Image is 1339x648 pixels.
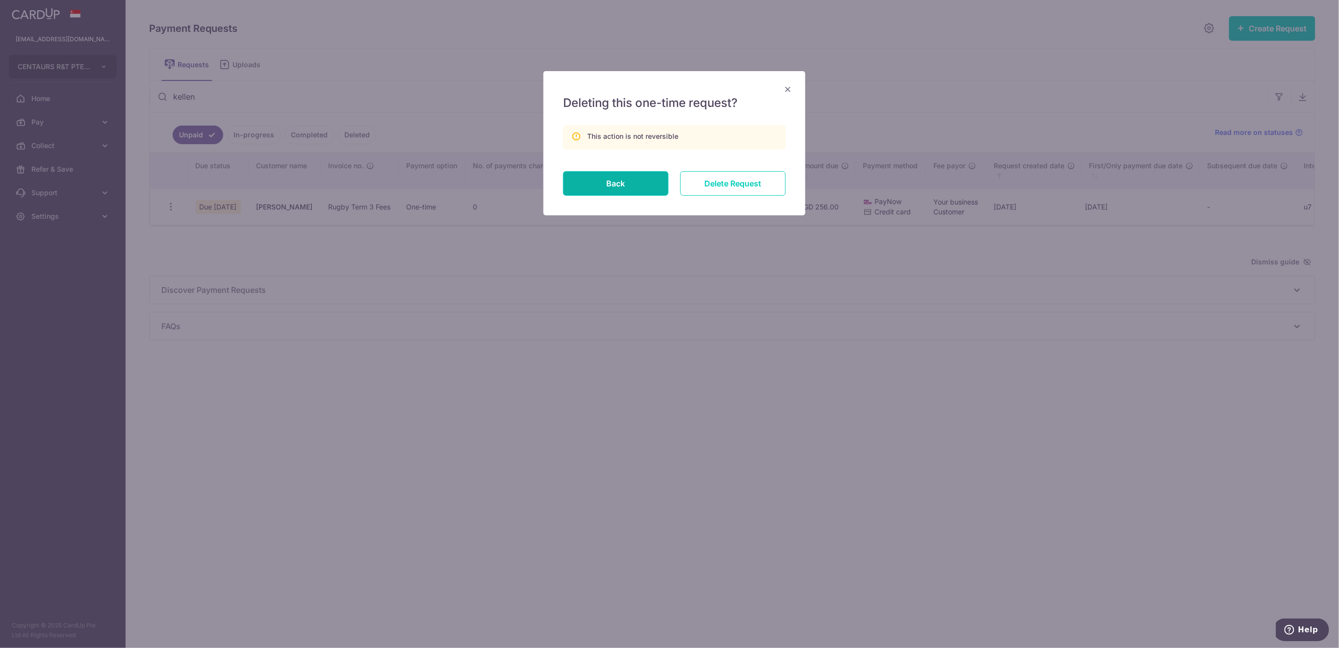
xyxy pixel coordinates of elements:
[587,131,678,141] div: This action is not reversible
[782,83,794,95] button: Close
[22,7,42,16] span: Help
[563,171,669,196] button: Back
[680,171,786,196] input: Delete Request
[563,96,786,110] h5: Deleting this one-time request?
[1276,619,1329,643] iframe: Opens a widget where you can find more information
[784,81,792,96] span: ×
